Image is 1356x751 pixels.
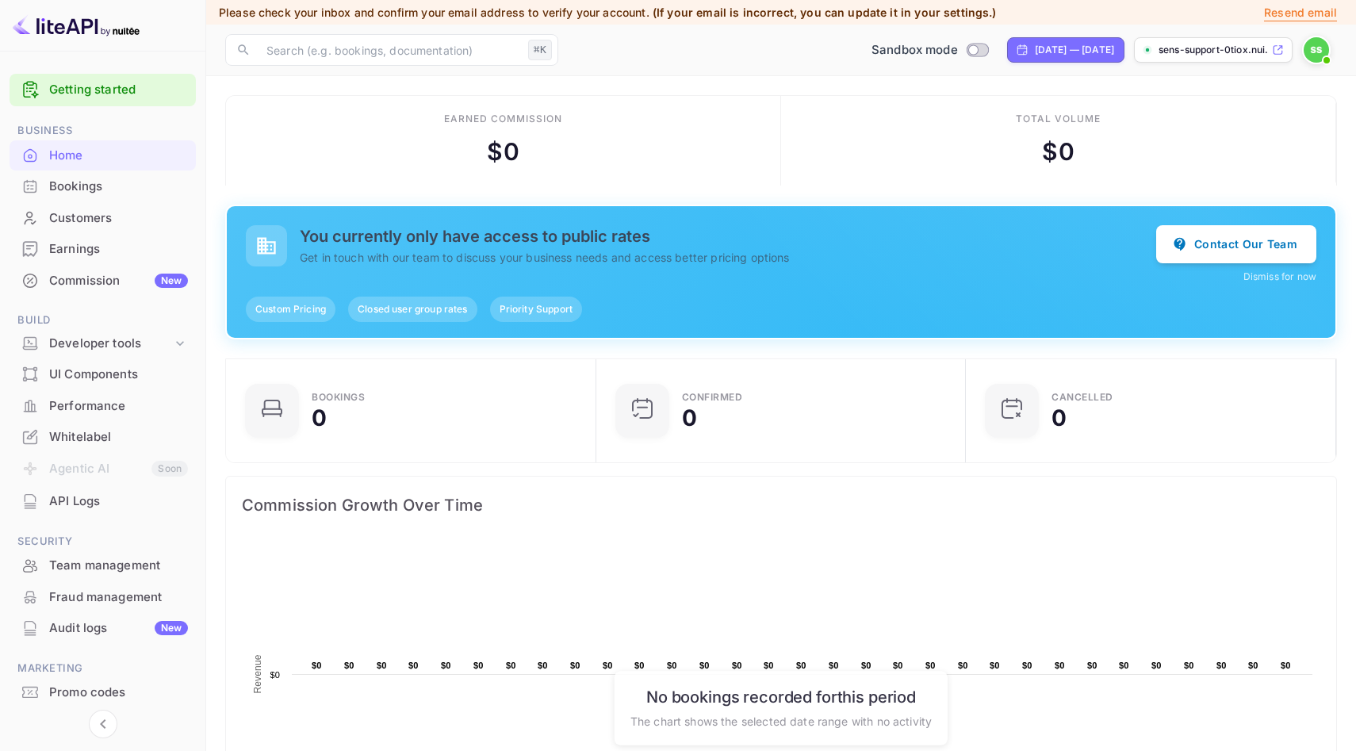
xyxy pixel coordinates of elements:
[1051,407,1067,429] div: 0
[682,393,743,402] div: Confirmed
[10,533,196,550] span: Security
[10,582,196,611] a: Fraud management
[1051,393,1113,402] div: CANCELLED
[1248,661,1258,670] text: $0
[10,391,196,422] div: Performance
[10,312,196,329] span: Build
[49,492,188,511] div: API Logs
[155,274,188,288] div: New
[10,677,196,708] div: Promo codes
[270,670,280,680] text: $0
[603,661,613,670] text: $0
[312,661,322,670] text: $0
[1243,270,1316,284] button: Dismiss for now
[1035,43,1114,57] div: [DATE] — [DATE]
[1042,134,1074,170] div: $ 0
[257,34,522,66] input: Search (e.g. bookings, documentation)
[49,81,188,99] a: Getting started
[348,302,477,316] span: Closed user group rates
[506,661,516,670] text: $0
[958,661,968,670] text: $0
[49,684,188,702] div: Promo codes
[300,249,1156,266] p: Get in touch with our team to discuss your business needs and access better pricing options
[829,661,839,670] text: $0
[1184,661,1194,670] text: $0
[219,6,649,19] span: Please check your inbox and confirm your email address to verify your account.
[444,112,561,126] div: Earned commission
[10,550,196,581] div: Team management
[10,422,196,453] div: Whitelabel
[10,613,196,644] div: Audit logsNew
[49,272,188,290] div: Commission
[10,122,196,140] span: Business
[1022,661,1032,670] text: $0
[49,147,188,165] div: Home
[990,661,1000,670] text: $0
[10,140,196,171] div: Home
[10,266,196,297] div: CommissionNew
[441,661,451,670] text: $0
[1281,661,1291,670] text: $0
[49,557,188,575] div: Team management
[300,227,1156,246] h5: You currently only have access to public rates
[10,171,196,201] a: Bookings
[634,661,645,670] text: $0
[865,41,994,59] div: Switch to Production mode
[10,234,196,265] div: Earnings
[538,661,548,670] text: $0
[10,234,196,263] a: Earnings
[49,240,188,259] div: Earnings
[10,582,196,613] div: Fraud management
[312,407,327,429] div: 0
[473,661,484,670] text: $0
[10,140,196,170] a: Home
[344,661,354,670] text: $0
[653,6,997,19] span: (If your email is incorrect, you can update it in your settings.)
[408,661,419,670] text: $0
[312,393,365,402] div: Bookings
[1156,225,1316,263] button: Contact Our Team
[630,688,932,707] h6: No bookings recorded for this period
[89,710,117,738] button: Collapse navigation
[796,661,806,670] text: $0
[682,407,697,429] div: 0
[10,550,196,580] a: Team management
[1159,43,1269,57] p: sens-support-0tiox.nui...
[246,302,335,316] span: Custom Pricing
[528,40,552,60] div: ⌘K
[49,209,188,228] div: Customers
[861,661,871,670] text: $0
[13,13,140,38] img: LiteAPI logo
[10,486,196,517] div: API Logs
[10,359,196,390] div: UI Components
[764,661,774,670] text: $0
[667,661,677,670] text: $0
[1087,661,1097,670] text: $0
[49,588,188,607] div: Fraud management
[377,661,387,670] text: $0
[10,171,196,202] div: Bookings
[49,366,188,384] div: UI Components
[925,661,936,670] text: $0
[10,330,196,358] div: Developer tools
[10,74,196,106] div: Getting started
[699,661,710,670] text: $0
[1055,661,1065,670] text: $0
[630,713,932,730] p: The chart shows the selected date range with no activity
[10,203,196,234] div: Customers
[10,203,196,232] a: Customers
[1151,661,1162,670] text: $0
[10,266,196,295] a: CommissionNew
[49,428,188,446] div: Whitelabel
[10,359,196,389] a: UI Components
[1264,4,1337,21] p: Resend email
[49,178,188,196] div: Bookings
[155,621,188,635] div: New
[1304,37,1329,63] img: Sens Support
[49,335,172,353] div: Developer tools
[1016,112,1101,126] div: Total volume
[570,661,580,670] text: $0
[1216,661,1227,670] text: $0
[10,422,196,451] a: Whitelabel
[49,397,188,416] div: Performance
